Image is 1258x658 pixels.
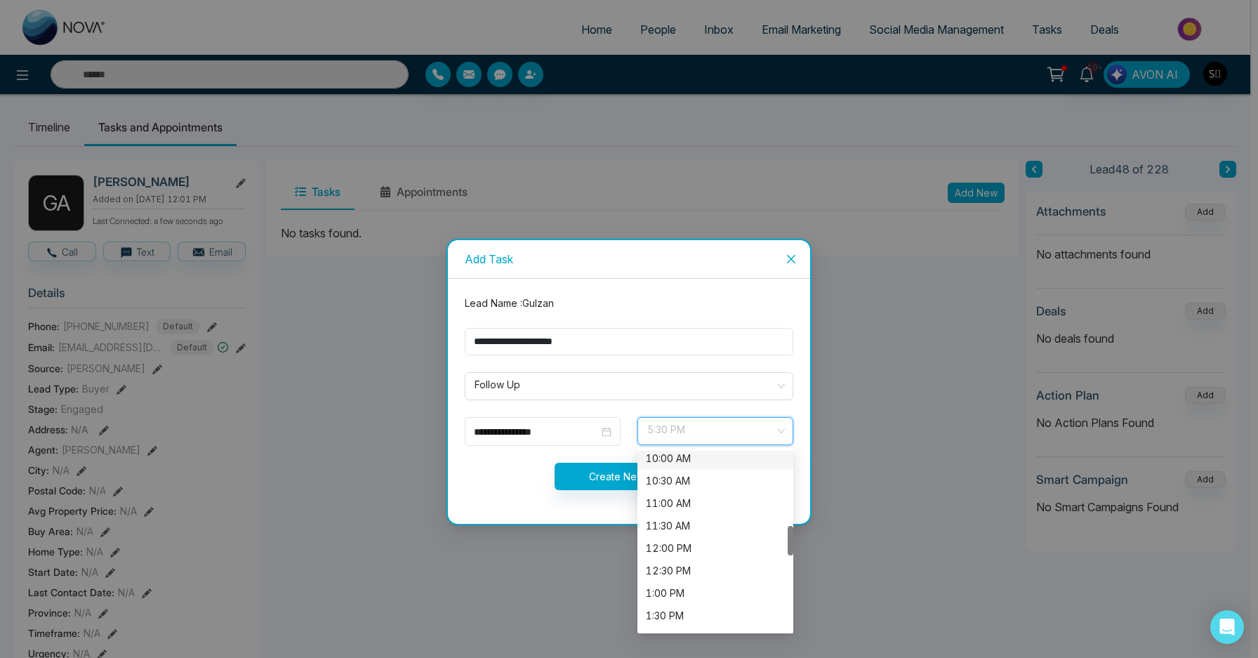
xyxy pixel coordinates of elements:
[637,582,793,605] div: 1:00 PM
[646,496,785,511] div: 11:00 AM
[637,537,793,560] div: 12:00 PM
[637,492,793,515] div: 11:00 AM
[646,451,785,466] div: 10:00 AM
[555,463,704,490] button: Create New Task
[647,419,783,443] span: 5:30 PM
[637,470,793,492] div: 10:30 AM
[786,254,797,265] span: close
[646,563,785,579] div: 12:30 PM
[772,240,810,278] button: Close
[637,627,793,650] div: 2:00 PM
[637,605,793,627] div: 1:30 PM
[646,541,785,556] div: 12:00 PM
[646,608,785,624] div: 1:30 PM
[646,586,785,601] div: 1:00 PM
[637,560,793,582] div: 12:30 PM
[637,447,793,470] div: 10:00 AM
[637,515,793,537] div: 11:30 AM
[456,296,802,311] div: Lead Name : Gulzan
[646,473,785,489] div: 10:30 AM
[1210,610,1244,644] div: Open Intercom Messenger
[475,374,783,398] span: Follow Up
[465,251,793,267] div: Add Task
[646,518,785,534] div: 11:30 AM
